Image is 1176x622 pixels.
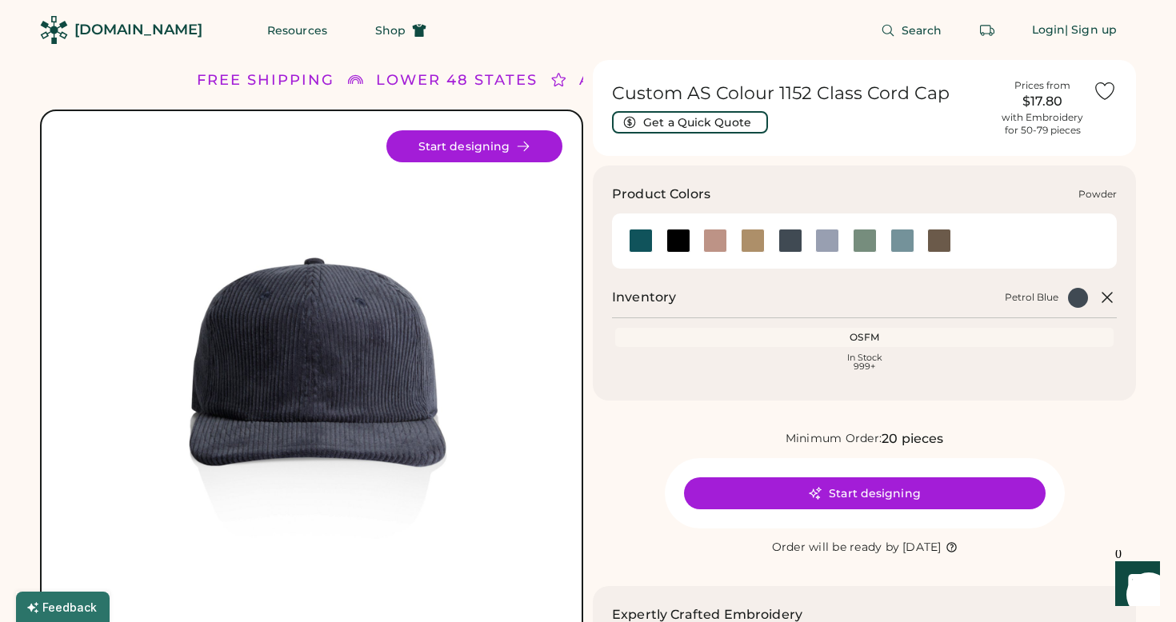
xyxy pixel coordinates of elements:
div: with Embroidery for 50-79 pieces [1002,111,1083,137]
div: LOWER 48 STATES [376,70,538,91]
button: Start designing [684,477,1046,509]
div: Petrol Blue [1005,291,1058,304]
div: [DATE] [902,540,942,556]
button: Retrieve an order [971,14,1003,46]
h2: Inventory [612,288,676,307]
button: Shop [356,14,446,46]
div: [DOMAIN_NAME] [74,20,202,40]
button: Get a Quick Quote [612,111,768,134]
div: OSFM [618,331,1110,344]
div: Powder [1078,188,1117,201]
div: ALL ORDERS [579,70,690,91]
iframe: Front Chat [1100,550,1169,619]
div: Login [1032,22,1066,38]
div: Prices from [1014,79,1070,92]
button: Search [862,14,962,46]
div: | Sign up [1065,22,1117,38]
div: FREE SHIPPING [197,70,334,91]
div: Order will be ready by [772,540,900,556]
h1: Custom AS Colour 1152 Class Cord Cap [612,82,992,105]
div: $17.80 [1002,92,1083,111]
span: Shop [375,25,406,36]
button: Resources [248,14,346,46]
h3: Product Colors [612,185,710,204]
div: In Stock 999+ [618,353,1110,371]
button: Start designing [386,130,562,162]
span: Search [902,25,942,36]
img: Rendered Logo - Screens [40,16,68,44]
div: 20 pieces [882,429,943,449]
div: Minimum Order: [786,431,882,447]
